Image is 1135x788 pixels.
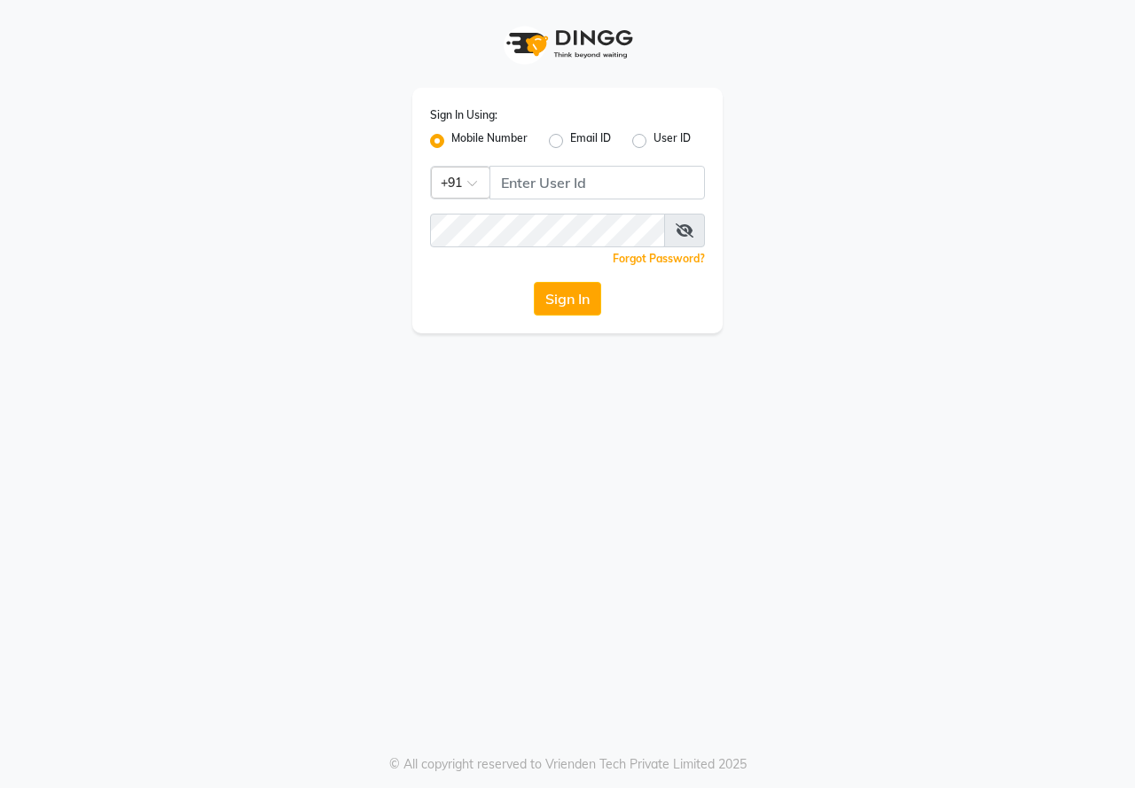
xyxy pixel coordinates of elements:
a: Forgot Password? [613,252,705,265]
img: logo1.svg [497,18,638,70]
label: User ID [654,130,691,152]
label: Mobile Number [451,130,528,152]
label: Email ID [570,130,611,152]
input: Username [430,214,665,247]
label: Sign In Using: [430,107,497,123]
button: Sign In [534,282,601,316]
input: Username [489,166,705,199]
